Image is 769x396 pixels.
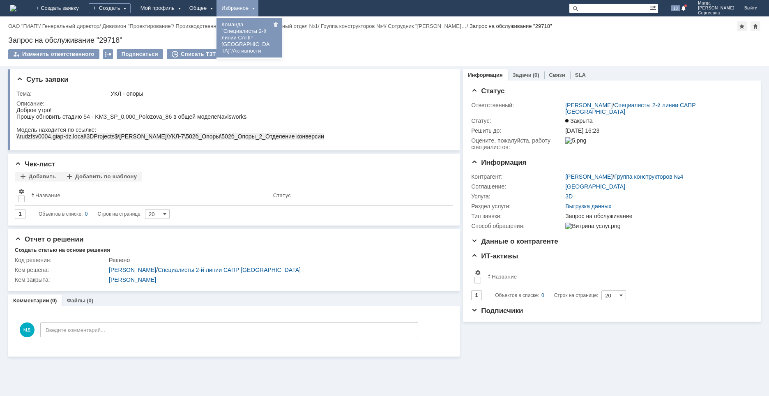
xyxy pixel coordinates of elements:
[470,23,552,29] div: Запрос на обслуживание "29718"
[42,23,103,29] div: /
[176,23,256,29] div: /
[565,127,599,134] span: [DATE] 16:23
[541,290,544,300] div: 0
[218,20,281,56] a: Команда "Специалисты 2-й линии САПР [GEOGRAPHIC_DATA]"/Активности
[471,173,564,180] div: Контрагент:
[39,211,83,217] span: Объектов в списке:
[109,276,156,283] a: [PERSON_NAME]
[471,193,564,200] div: Услуга:
[109,267,447,273] div: /
[565,183,625,190] a: [GEOGRAPHIC_DATA]
[471,127,564,134] div: Решить до:
[8,23,42,29] div: /
[698,1,734,6] span: Магда
[549,72,565,78] a: Связи
[565,102,612,108] a: [PERSON_NAME]
[565,223,620,229] img: Витрина услуг.png
[737,21,747,31] div: Добавить в избранное
[492,274,517,280] div: Название
[272,23,279,29] span: Удалить
[698,11,734,16] span: Сергеевна
[158,267,301,273] a: Специалисты 2-й линии САПР [GEOGRAPHIC_DATA]
[565,193,573,200] a: 3D
[565,173,612,180] a: [PERSON_NAME]
[388,23,466,29] a: Сотрудник "[PERSON_NAME]…
[28,185,270,206] th: Название
[176,23,253,29] a: Производственное управление
[103,49,113,59] div: Работа с массовостью
[67,297,85,304] a: Файлы
[8,23,39,29] a: ОАО "ГИАП"
[614,173,683,180] a: Группа конструкторов №4
[111,90,447,97] div: УКЛ - опоры
[10,5,16,12] img: logo
[42,23,99,29] a: Генеральный директор
[89,3,131,13] div: Создать
[15,235,83,243] span: Отчет о решении
[13,297,49,304] a: Комментарии
[20,322,35,337] span: МД
[565,137,586,144] img: 5.png
[495,292,539,298] span: Объектов в списке:
[102,23,173,29] a: Дивизион "Проектирование"
[102,23,175,29] div: /
[471,87,504,95] span: Статус
[471,307,523,315] span: Подписчики
[565,203,611,210] a: Выгрузка данных
[471,102,564,108] div: Ответственный:
[565,102,695,115] a: Специалисты 2-й линии САПР [GEOGRAPHIC_DATA]
[388,23,470,29] div: /
[575,72,586,78] a: SLA
[16,90,109,97] div: Тема:
[565,213,748,219] div: Запрос на обслуживание
[15,160,55,168] span: Чек-лист
[471,137,564,150] div: Oцените, пожалуйста, работу специалистов:
[565,102,748,115] div: /
[495,290,598,300] i: Строк на странице:
[484,266,746,287] th: Название
[16,100,449,107] div: Описание:
[471,159,526,166] span: Информация
[35,192,60,198] div: Название
[698,6,734,11] span: [PERSON_NAME]
[15,267,107,273] div: Кем решена:
[471,252,518,260] span: ИТ-активы
[565,117,592,124] span: Закрыта
[109,257,447,263] div: Решено
[471,117,564,124] div: Статус:
[468,72,502,78] a: Информация
[10,5,16,12] a: Перейти на домашнюю страницу
[16,76,68,83] span: Суть заявки
[273,192,291,198] div: Статус
[256,23,321,29] div: /
[513,72,532,78] a: Задачи
[109,267,156,273] a: [PERSON_NAME]
[270,185,447,206] th: Статус
[751,21,760,31] div: Сделать домашней страницей
[474,269,481,276] span: Настройки
[650,4,658,12] span: Расширенный поиск
[15,276,107,283] div: Кем закрыта:
[15,257,107,263] div: Код решения:
[85,209,88,219] div: 0
[533,72,539,78] div: (0)
[471,213,564,219] div: Тип заявки:
[321,23,385,29] a: Группа конструкторов №4
[39,209,142,219] i: Строк на странице:
[8,36,761,44] div: Запрос на обслуживание "29718"
[201,7,230,13] span: Navisworks
[671,5,680,11] span: 18
[471,183,564,190] div: Соглашение:
[256,23,318,29] a: Строительный отдел №1
[15,247,110,253] div: Создать статью на основе решения
[321,23,388,29] div: /
[471,223,564,229] div: Способ обращения:
[51,297,57,304] div: (0)
[87,297,93,304] div: (0)
[471,237,558,245] span: Данные о контрагенте
[565,173,683,180] div: /
[471,203,564,210] div: Раздел услуги:
[18,188,25,195] span: Настройки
